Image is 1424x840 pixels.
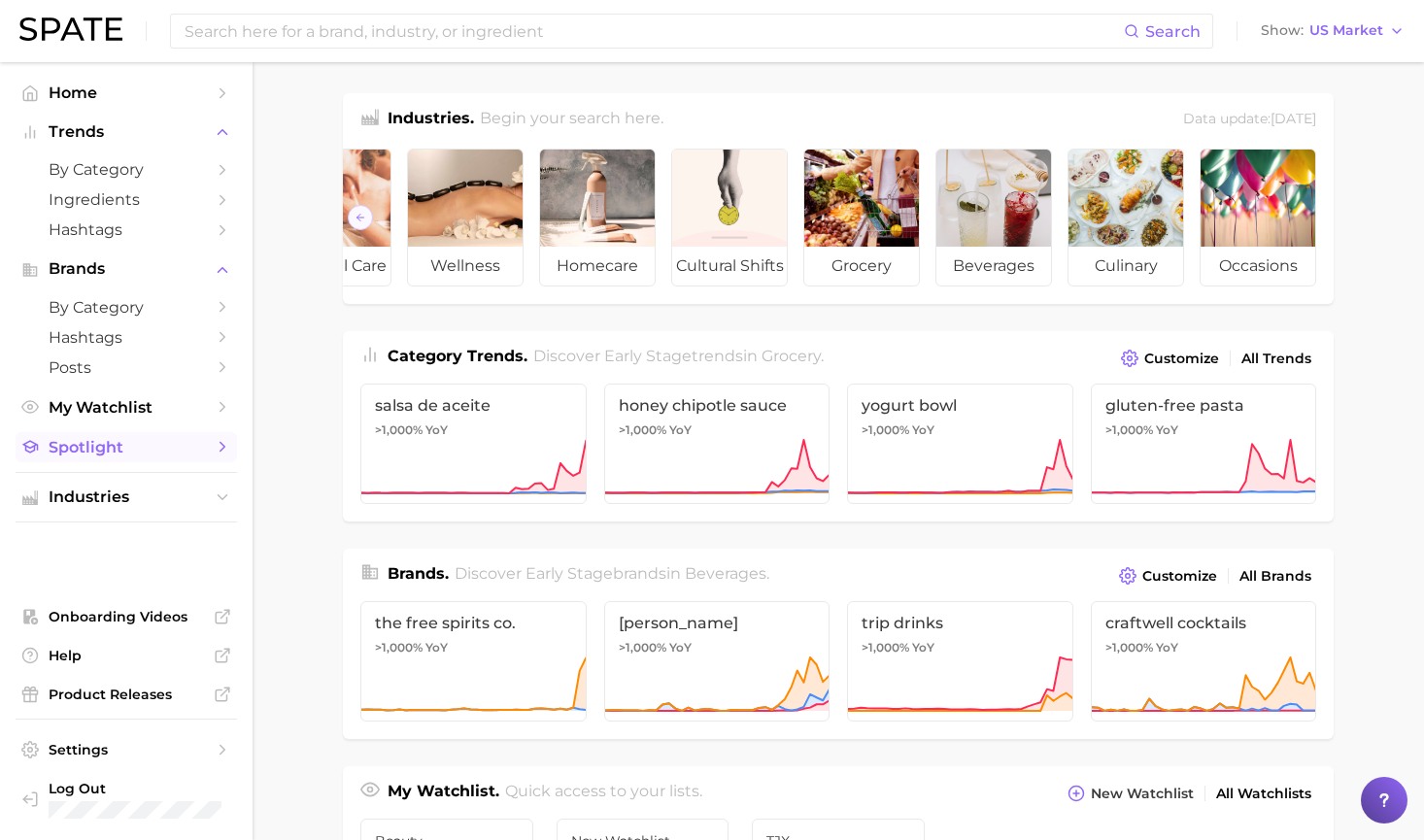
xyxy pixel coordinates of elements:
[505,780,702,807] h2: Quick access to your lists.
[16,78,237,108] a: Home
[1068,149,1184,286] a: culinary
[1145,22,1201,41] span: Search
[619,396,816,415] span: honey chipotle sauce
[1239,568,1311,585] span: All Brands
[16,602,237,631] a: Onboarding Videos
[671,149,788,286] a: cultural shifts
[375,422,423,437] span: >1,000%
[669,640,692,655] span: YoY
[1201,247,1315,286] span: occasions
[16,432,237,462] a: Spotlight
[49,488,204,506] span: Industries
[862,640,909,655] span: >1,000%
[1256,18,1409,44] button: ShowUS Market
[685,564,766,583] span: beverages
[407,149,524,286] a: wellness
[49,160,204,179] span: by Category
[49,358,204,377] span: Posts
[49,298,204,317] span: by Category
[619,422,666,437] span: >1,000%
[862,614,1059,632] span: trip drinks
[1091,384,1317,504] a: gluten-free pasta>1,000% YoY
[16,185,237,215] a: Ingredients
[49,190,204,209] span: Ingredients
[936,247,1051,286] span: beverages
[803,149,920,286] a: grocery
[16,774,237,824] a: Log out. Currently logged in with e-mail ameera.masud@digitas.com.
[388,780,499,807] h1: My Watchlist.
[604,601,831,722] a: [PERSON_NAME]>1,000% YoY
[1156,640,1178,655] span: YoY
[1091,786,1194,802] span: New Watchlist
[49,686,204,703] span: Product Releases
[49,608,204,625] span: Onboarding Videos
[1261,25,1304,36] span: Show
[49,123,204,141] span: Trends
[804,247,919,286] span: grocery
[49,647,204,664] span: Help
[16,292,237,322] a: by Category
[1183,107,1316,133] div: Data update: [DATE]
[847,601,1073,722] a: trip drinks>1,000% YoY
[1063,780,1199,807] button: New Watchlist
[348,205,373,230] button: Scroll Left
[480,107,663,133] h2: Begin your search here.
[360,601,587,722] a: the free spirits co.>1,000% YoY
[388,107,474,133] h1: Industries.
[16,641,237,670] a: Help
[16,483,237,512] button: Industries
[16,680,237,709] a: Product Releases
[375,640,423,655] span: >1,000%
[388,564,449,583] span: Brands .
[1156,422,1178,438] span: YoY
[669,422,692,438] span: YoY
[1309,25,1383,36] span: US Market
[1105,396,1303,415] span: gluten-free pasta
[16,353,237,383] a: Posts
[16,118,237,147] button: Trends
[912,640,934,655] span: YoY
[19,17,122,41] img: SPATE
[455,564,769,583] span: Discover Early Stage brands in .
[1068,247,1183,286] span: culinary
[183,15,1124,48] input: Search here for a brand, industry, or ingredient
[847,384,1073,504] a: yogurt bowl>1,000% YoY
[1142,568,1217,585] span: Customize
[16,392,237,422] a: My Watchlist
[49,260,204,278] span: Brands
[1200,149,1316,286] a: occasions
[375,614,572,632] span: the free spirits co.
[360,384,587,504] a: salsa de aceite>1,000% YoY
[425,640,448,655] span: YoY
[388,347,527,365] span: Category Trends .
[1241,351,1311,367] span: All Trends
[49,84,204,102] span: Home
[1216,786,1311,802] span: All Watchlists
[49,220,204,239] span: Hashtags
[16,322,237,353] a: Hashtags
[862,396,1059,415] span: yogurt bowl
[1211,781,1316,807] a: All Watchlists
[935,149,1052,286] a: beverages
[604,384,831,504] a: honey chipotle sauce>1,000% YoY
[16,154,237,185] a: by Category
[1105,422,1153,437] span: >1,000%
[1144,351,1219,367] span: Customize
[912,422,934,438] span: YoY
[540,247,655,286] span: homecare
[1116,345,1224,372] button: Customize
[408,247,523,286] span: wellness
[1237,346,1316,372] a: All Trends
[16,254,237,284] button: Brands
[49,398,204,417] span: My Watchlist
[539,149,656,286] a: homecare
[49,328,204,347] span: Hashtags
[425,422,448,438] span: YoY
[672,247,787,286] span: cultural shifts
[16,735,237,764] a: Settings
[1114,562,1222,589] button: Customize
[862,422,909,437] span: >1,000%
[533,347,824,365] span: Discover Early Stage trends in .
[1105,614,1303,632] span: craftwell cocktails
[49,780,244,797] span: Log Out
